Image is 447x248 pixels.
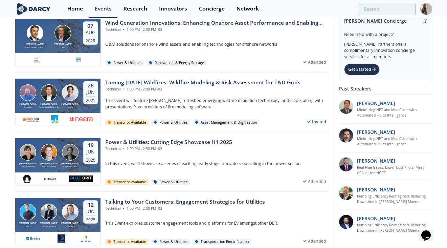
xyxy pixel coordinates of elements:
div: Events [95,6,112,12]
div: Home [67,6,83,12]
a: Travis Douville [PERSON_NAME] [GEOGRAPHIC_DATA] Morgan Putnam [PERSON_NAME] DNV 07 Aug 2025 Wind ... [15,19,329,66]
div: Blue Grit Robotics [39,165,60,168]
p: [PERSON_NAME] [357,128,395,136]
div: Taming [DATE] Wildfires: Wildfire Modeling & Risk Assessment for T&D Grids [105,79,300,87]
div: Jun [86,208,95,214]
img: Travis Douville [27,25,43,41]
a: Real Flue Gases, Lower Cost Pilots: Meet CCU at the NCCC [357,165,432,176]
p: O&M solutions for onshore wind assets and enabling technologies for offshore networks [105,41,329,47]
p: This Event explores customer engagement tools and platforms for EV amongst other DER. [105,220,329,226]
p: This event will feature [PERSON_NAME] refreshed emerging wildfire mitigation technology landscape... [105,98,329,110]
div: Transportation Electrification [193,239,251,245]
div: Power & Utilities [151,120,190,126]
div: DNV [52,46,73,49]
a: Matt Thompson [PERSON_NAME] ​Pyrologix Kevin Johnson [PERSON_NAME] Pacific Gas & Electric Co. Mic... [15,79,329,126]
span: • [122,87,126,91]
div: Jun [86,149,95,155]
img: John Lizzi [41,144,57,161]
span: • [122,206,126,211]
img: 3512a492-ffb1-43a2-aa6f-1f7185b1b763 [339,215,353,229]
div: Concierge [199,6,225,12]
img: 47500b57-f1ab-48fc-99f2-2a06715d5bad [339,157,353,171]
div: 2025 [86,156,95,163]
div: Network [237,6,259,12]
div: The Brattle Group [39,225,60,228]
div: [PERSON_NAME] [18,162,39,166]
img: logo-wide.svg [15,3,52,15]
div: Transcript Available [105,239,149,245]
div: 2025 [86,37,95,43]
img: 0796ef69-b90a-4e68-ba11-5d0191a10bb8 [339,128,353,143]
div: [PERSON_NAME] [39,222,60,225]
a: Minimizing NPT and Mud Costs with Automated Fluids Intelligence [357,107,432,118]
div: Pacific Gas & Electric Co. [39,106,60,108]
img: Kevin Johnson [41,84,57,101]
div: Wind Generation Innovations: Enhancing Onshore Asset Performance and Enabling Offshore Networks [105,19,329,27]
div: Innovators [159,6,187,12]
div: [GEOGRAPHIC_DATA] [24,46,45,49]
div: 12 [86,202,95,208]
div: [PERSON_NAME] [24,43,45,46]
div: Harvest Thermal [18,165,39,168]
img: 1616524801804-PG%26E.png [51,115,59,123]
div: Attended [300,58,329,66]
span: • [122,146,126,151]
a: Minimizing NPT and Mud Costs with Automated Fluids Intelligence [357,136,432,147]
img: 86e59a17-6af7-4f0c-90df-8cecba4476f1 [339,186,353,200]
div: Jun [86,89,95,95]
div: Aug [86,29,95,36]
div: Talking to Your Customers: Engagement Strategies for Utilities [105,198,265,206]
div: Asset Management & Digitization [193,120,260,126]
div: 2025 [86,215,95,222]
img: b6d2e187-f939-4faa-a3ce-cf63a7f953e6 [22,115,40,123]
input: Advanced Search [359,3,416,15]
div: Need help with a project? [344,27,427,38]
div: ​Pyrologix [18,106,39,108]
div: [PERSON_NAME] [52,43,73,46]
a: Pumping Efficiency Reimagined: Reducing Downtime in [PERSON_NAME] Muerta Completions [357,223,432,233]
div: [PERSON_NAME] [60,162,81,166]
img: 1677164726811-Captura%20de%20pantalla%202023-02-23%20120513.png [33,56,41,64]
p: [PERSON_NAME] [357,186,395,193]
p: [PERSON_NAME] [357,157,395,164]
div: Get Started [344,64,380,75]
img: 9aae140f-fd41-481c-85e4-b4fe66dce6fe [57,234,66,243]
div: CorPower Ocean [60,165,81,168]
div: Technical 1:00 PM - 2:00 PM -03 [105,206,265,211]
div: 2025 [86,96,95,103]
div: [PERSON_NAME] [39,102,60,106]
div: Technical 1:00 PM - 2:00 PM -03 [105,27,329,33]
img: Jane Melia [20,144,36,161]
div: NET2GRID [60,225,81,228]
div: Transcript Available [105,179,149,185]
img: Matt Thompson [20,84,36,101]
div: Technical 1:00 PM - 2:30 PM -03 [105,146,232,152]
div: [PERSON_NAME] [60,222,81,225]
div: Research [124,6,147,12]
img: Anders Jansson [62,144,79,161]
img: information.svg [424,19,427,23]
div: Renewables & Energy Storage [147,60,207,66]
div: [PERSON_NAME] [39,162,60,166]
img: Profile [420,3,432,15]
img: 7ece7721-0f41-49d6-bec1-f17b9f659af8 [44,175,57,183]
img: Morgan Putnam [54,25,71,41]
img: e4b475ac-cf79-4234-b3a6-b27d7e232d9c [69,175,93,183]
img: f391ab45-d698-4384-b787-576124f63af6 [339,100,353,114]
img: Michael Scott [62,84,79,101]
img: Akhilesh Ramakrishnan [41,204,57,220]
div: Power & Utilities [105,60,144,66]
div: [URL] [18,225,39,228]
div: Power & Utilities [151,239,190,245]
a: Pumping Efficiency Reimagined: Reducing Downtime in [PERSON_NAME] Muerta Completions [357,194,432,205]
div: [PERSON_NAME] Concierge [344,15,427,27]
div: 07 [86,23,95,29]
div: [PERSON_NAME] [60,102,81,106]
p: [PERSON_NAME] [357,215,395,222]
img: Emily Fisher [62,204,79,220]
a: Steve Dawson [PERSON_NAME] [URL] Akhilesh Ramakrishnan [PERSON_NAME] The Brattle Group Emily Fish... [15,198,329,245]
div: 26 [86,82,95,89]
iframe: chat widget [419,221,440,241]
div: Transcript Available [105,120,149,126]
div: 19 [86,142,95,149]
